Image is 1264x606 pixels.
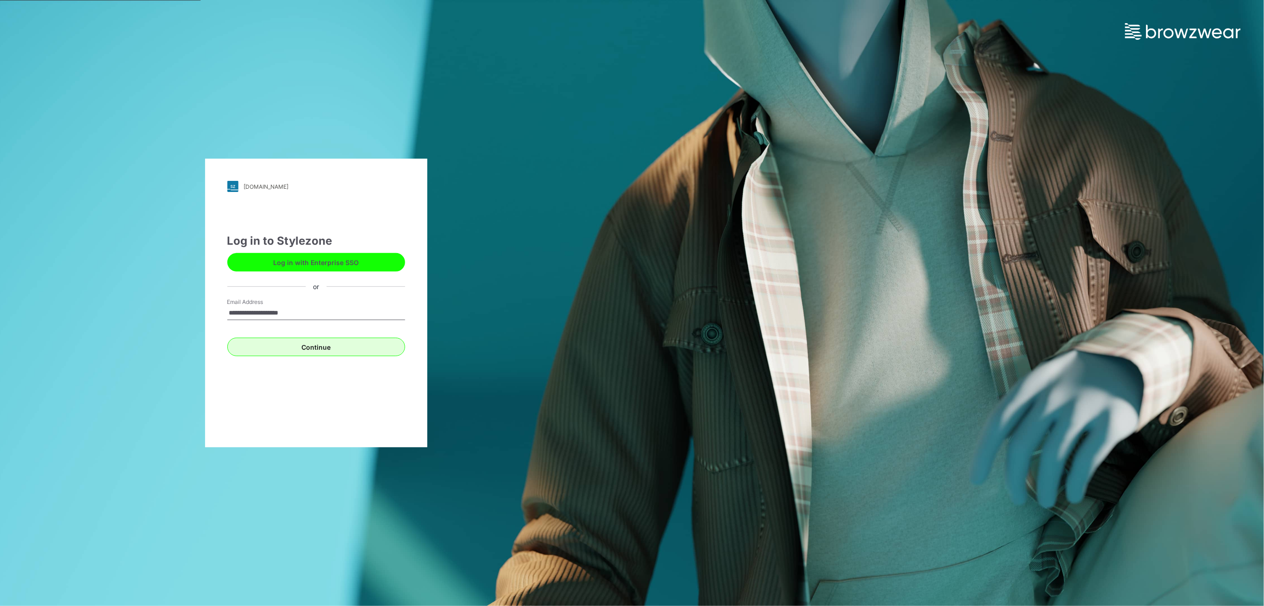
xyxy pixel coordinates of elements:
img: browzwear-logo.e42bd6dac1945053ebaf764b6aa21510.svg [1125,23,1241,40]
div: Log in to Stylezone [227,233,405,249]
div: [DOMAIN_NAME] [244,183,289,190]
button: Continue [227,338,405,356]
img: stylezone-logo.562084cfcfab977791bfbf7441f1a819.svg [227,181,238,192]
div: or [306,282,326,291]
a: [DOMAIN_NAME] [227,181,405,192]
button: Log in with Enterprise SSO [227,253,405,272]
label: Email Address [227,298,292,306]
